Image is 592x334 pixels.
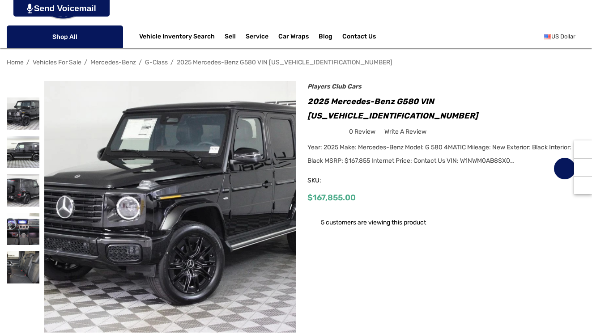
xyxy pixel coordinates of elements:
span: 0 review [349,126,375,137]
img: For Sale: 2025 Mercedes-Benz G580 VIN W1NWM0AB8SX042059 [7,174,39,207]
p: Shop All [7,25,123,48]
a: Car Wraps [278,28,319,46]
img: For Sale: 2025 Mercedes-Benz G580 VIN W1NWM0AB8SX042059 [7,213,39,245]
img: PjwhLS0gR2VuZXJhdG9yOiBHcmF2aXQuaW8gLS0+PHN2ZyB4bWxucz0iaHR0cDovL3d3dy53My5vcmcvMjAwMC9zdmciIHhtb... [27,4,33,13]
a: Players Club Cars [307,83,362,90]
img: For Sale: 2025 Mercedes-Benz G580 VIN W1NWM0AB8SX042059 [7,97,39,130]
span: Year: 2025 Make: Mercedes-Benz Model: G 580 4MATIC Mileage: New Exterior: Black Interior: Black M... [307,144,571,165]
a: Vehicle Inventory Search [139,33,215,42]
a: Next [573,58,585,67]
svg: Icon Line [17,32,30,42]
svg: Icon Arrow Down [107,34,113,40]
a: Vehicles For Sale [33,59,81,66]
svg: Top [574,181,592,190]
img: For Sale: 2025 Mercedes-Benz G580 VIN W1NWM0AB8SX042059 [7,136,39,168]
a: Previous [559,58,571,67]
a: Service [246,33,268,42]
a: Write a Review [384,126,426,137]
span: Car Wraps [278,33,309,42]
div: 5 customers are viewing this product [307,214,426,228]
a: Contact Us [342,33,376,42]
span: SKU: [307,174,352,187]
svg: Recently Viewed [579,145,588,154]
svg: Wish List [559,164,570,174]
span: Write a Review [384,128,426,136]
nav: Breadcrumb [7,55,585,70]
a: G-Class [145,59,168,66]
svg: Social Media [579,163,588,172]
a: Wish List [554,157,576,180]
a: Blog [319,33,332,42]
span: $167,855.00 [307,193,356,203]
a: Home [7,59,24,66]
a: 2025 Mercedes-Benz G580 VIN [US_VEHICLE_IDENTIFICATION_NUMBER] [177,59,392,66]
a: USD [544,28,585,46]
h1: 2025 Mercedes-Benz G580 VIN [US_VEHICLE_IDENTIFICATION_NUMBER] [307,94,576,123]
span: Sell [225,33,236,42]
a: Sell [225,28,246,46]
img: For Sale: 2025 Mercedes-Benz G580 VIN W1NWM0AB8SX042059 [7,251,39,283]
a: Mercedes-Benz [90,59,136,66]
img: For Sale: 2025 Mercedes-Benz G580 VIN W1NWM0AB8SX042059 [44,81,296,333]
